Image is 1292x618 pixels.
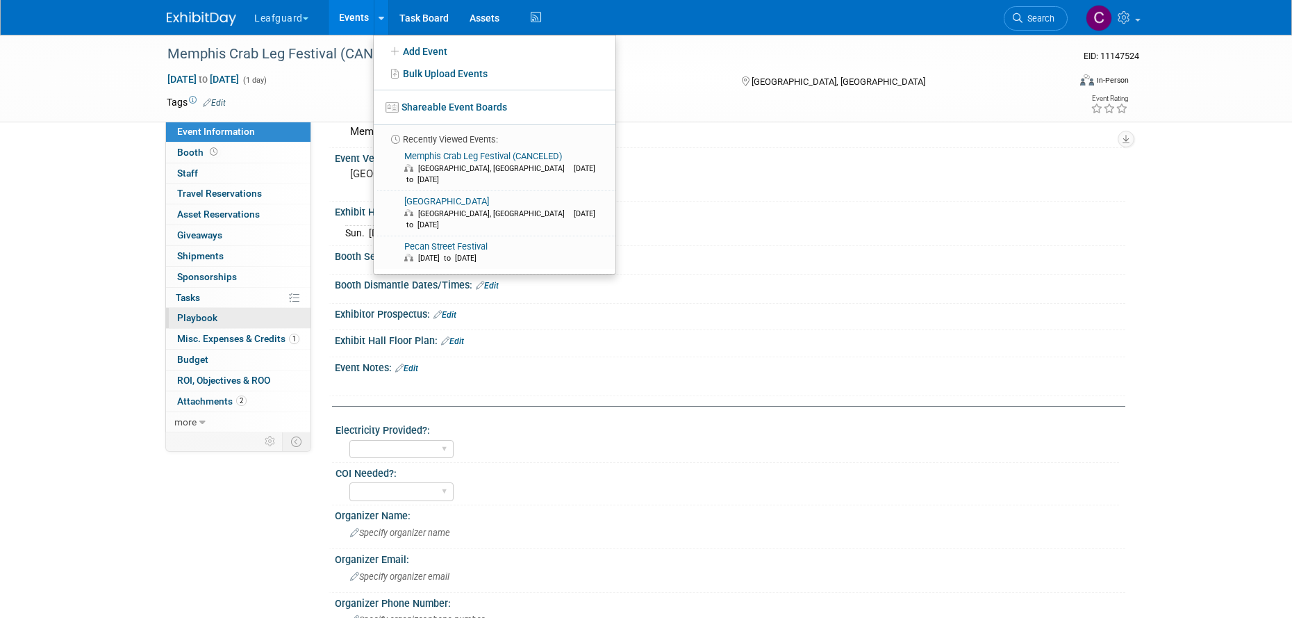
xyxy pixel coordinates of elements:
[1080,74,1094,86] img: Format-Inperson.png
[166,122,310,142] a: Event Information
[167,95,226,109] td: Tags
[1022,13,1054,24] span: Search
[177,147,220,158] span: Booth
[418,164,572,173] span: [GEOGRAPHIC_DATA], [GEOGRAPHIC_DATA]
[374,124,615,146] li: Recently Viewed Events:
[1091,95,1128,102] div: Event Rating
[236,396,247,406] span: 2
[166,246,310,266] a: Shipments
[166,267,310,287] a: Sponsorships
[167,12,236,26] img: ExhibitDay
[166,225,310,245] a: Giveaways
[350,571,449,582] span: Specify organizer email
[395,364,418,373] a: Edit
[207,147,220,157] span: Booth not reserved yet
[166,288,310,308] a: Tasks
[374,63,615,85] a: Bulk Upload Events
[283,432,311,450] td: Toggle Event Tabs
[335,593,1125,610] div: Organizer Phone Number:
[167,73,240,86] span: [DATE] [DATE]
[166,412,310,432] a: more
[335,505,1125,523] div: Organizer Name:
[335,148,1125,165] div: Event Venue Address:
[418,254,483,263] span: [DATE] to [DATE]
[177,168,198,179] span: Staff
[174,416,197,428] span: more
[166,371,310,391] a: ROI, Objectives & ROO
[752,76,925,87] span: [GEOGRAPHIC_DATA], [GEOGRAPHIC_DATA]
[203,98,226,108] a: Edit
[335,246,1125,264] div: Booth Set-up Dates/Times:
[258,432,283,450] td: Personalize Event Tab Strip
[336,420,1119,437] div: Electricity Provided?:
[350,528,450,538] span: Specify organizer name
[177,354,208,365] span: Budget
[335,275,1125,293] div: Booth Dismantle Dates/Times:
[177,126,255,137] span: Event Information
[441,336,464,346] a: Edit
[177,229,222,241] span: Giveaways
[1096,75,1129,86] div: In-Person
[1084,51,1139,61] span: Event ID: 11147524
[335,330,1125,348] div: Exhibit Hall Floor Plan:
[197,74,210,85] span: to
[1004,6,1068,31] a: Search
[242,76,267,85] span: (1 day)
[177,396,247,407] span: Attachments
[335,357,1125,375] div: Event Notes:
[177,209,260,220] span: Asset Reservations
[163,42,1047,67] div: Memphis Crab Leg Festival (CANCELED)
[350,168,649,180] pre: [GEOGRAPHIC_DATA], [GEOGRAPHIC_DATA]
[345,225,369,240] td: Sun.
[335,304,1125,322] div: Exhibitor Prospectus:
[166,163,310,184] a: Staff
[166,143,310,163] a: Booth
[177,271,237,282] span: Sponsorships
[177,250,224,261] span: Shipments
[433,310,456,320] a: Edit
[378,191,610,236] a: [GEOGRAPHIC_DATA] [GEOGRAPHIC_DATA], [GEOGRAPHIC_DATA] [DATE] to [DATE]
[166,204,310,225] a: Asset Reservations
[986,72,1129,93] div: Event Format
[177,375,270,386] span: ROI, Objectives & ROO
[166,308,310,328] a: Playbook
[166,391,310,412] a: Attachments2
[345,121,1115,143] div: Memphis Crab Leg Festival 2025
[369,225,397,240] td: [DATE]
[177,188,262,199] span: Travel Reservations
[378,236,610,270] a: Pecan Street Festival [DATE] to [DATE]
[476,281,499,291] a: Edit
[386,102,399,113] img: seventboard-3.png
[177,312,217,323] span: Playbook
[335,202,1125,220] div: Exhibit Hall Dates/Times:
[166,184,310,204] a: Travel Reservations
[176,292,200,303] span: Tasks
[336,463,1119,480] div: COI Needed?:
[374,95,615,120] a: Shareable Event Boards
[166,329,310,349] a: Misc. Expenses & Credits1
[289,334,299,344] span: 1
[404,164,595,184] span: [DATE] to [DATE]
[418,209,572,218] span: [GEOGRAPHIC_DATA], [GEOGRAPHIC_DATA]
[177,333,299,344] span: Misc. Expenses & Credits
[1086,5,1112,31] img: Clayton Stackpole
[335,549,1125,567] div: Organizer Email:
[374,40,615,63] a: Add Event
[404,209,595,229] span: [DATE] to [DATE]
[378,146,610,190] a: Memphis Crab Leg Festival (CANCELED) [GEOGRAPHIC_DATA], [GEOGRAPHIC_DATA] [DATE] to [DATE]
[166,350,310,370] a: Budget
